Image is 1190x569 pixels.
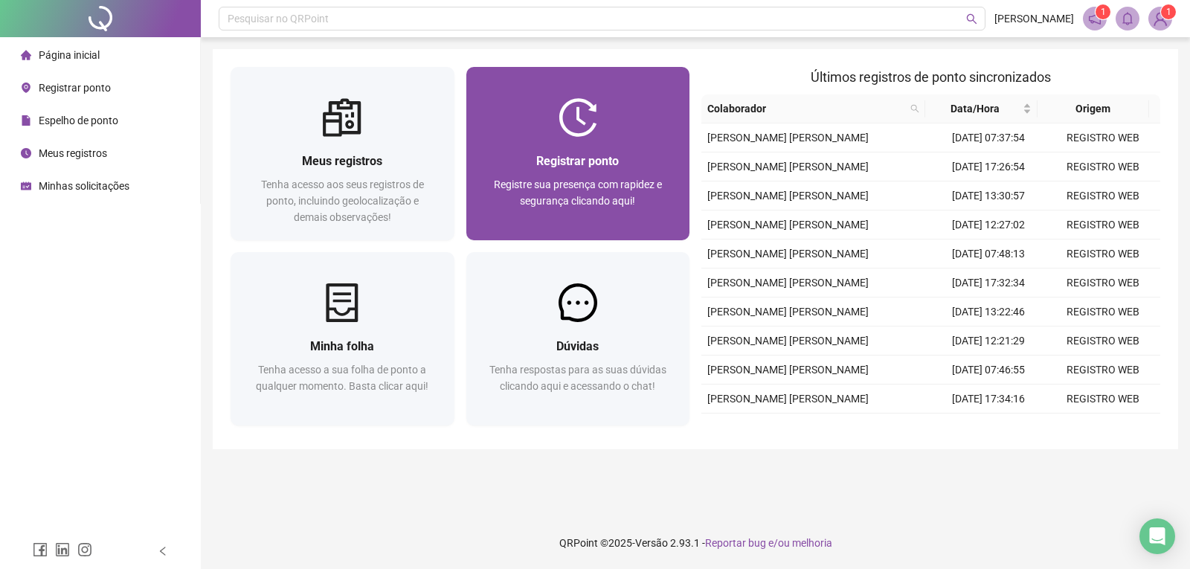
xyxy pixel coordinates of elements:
span: Versão [635,537,668,549]
td: REGISTRO WEB [1046,327,1160,356]
span: 1 [1101,7,1106,17]
td: [DATE] 17:26:54 [931,152,1046,181]
span: Reportar bug e/ou melhoria [705,537,832,549]
span: Data/Hora [931,100,1020,117]
span: home [21,50,31,60]
span: [PERSON_NAME] [PERSON_NAME] [707,161,869,173]
span: search [966,13,977,25]
td: REGISTRO WEB [1046,210,1160,240]
sup: 1 [1096,4,1110,19]
span: [PERSON_NAME] [PERSON_NAME] [707,132,869,144]
td: REGISTRO WEB [1046,123,1160,152]
td: REGISTRO WEB [1046,356,1160,385]
span: Meus registros [302,154,382,168]
td: [DATE] 12:27:02 [931,210,1046,240]
span: Minha folha [310,339,374,353]
span: Tenha respostas para as suas dúvidas clicando aqui e acessando o chat! [489,364,666,392]
span: [PERSON_NAME] [PERSON_NAME] [707,248,869,260]
td: REGISTRO WEB [1046,269,1160,298]
td: REGISTRO WEB [1046,385,1160,414]
a: Minha folhaTenha acesso a sua folha de ponto a qualquer momento. Basta clicar aqui! [231,252,454,425]
td: [DATE] 07:48:13 [931,240,1046,269]
span: [PERSON_NAME] [PERSON_NAME] [707,277,869,289]
span: search [907,97,922,120]
td: REGISTRO WEB [1046,240,1160,269]
span: Minhas solicitações [39,180,129,192]
span: [PERSON_NAME] [994,10,1074,27]
td: [DATE] 13:22:46 [931,298,1046,327]
span: Tenha acesso a sua folha de ponto a qualquer momento. Basta clicar aqui! [256,364,428,392]
span: [PERSON_NAME] [PERSON_NAME] [707,306,869,318]
span: [PERSON_NAME] [PERSON_NAME] [707,335,869,347]
span: [PERSON_NAME] [PERSON_NAME] [707,190,869,202]
th: Origem [1038,94,1150,123]
span: [PERSON_NAME] [PERSON_NAME] [707,364,869,376]
span: environment [21,83,31,93]
td: [DATE] 17:34:16 [931,385,1046,414]
footer: QRPoint © 2025 - 2.93.1 - [201,517,1190,569]
span: Registre sua presença com rapidez e segurança clicando aqui! [494,179,662,207]
span: instagram [77,542,92,557]
span: [PERSON_NAME] [PERSON_NAME] [707,393,869,405]
a: DúvidasTenha respostas para as suas dúvidas clicando aqui e acessando o chat! [466,252,690,425]
span: bell [1121,12,1134,25]
span: facebook [33,542,48,557]
span: Colaborador [707,100,904,117]
div: Open Intercom Messenger [1139,518,1175,554]
td: REGISTRO WEB [1046,414,1160,443]
img: 87213 [1149,7,1171,30]
td: [DATE] 07:37:54 [931,123,1046,152]
span: clock-circle [21,148,31,158]
span: linkedin [55,542,70,557]
td: [DATE] 13:23:32 [931,414,1046,443]
span: file [21,115,31,126]
a: Meus registrosTenha acesso aos seus registros de ponto, incluindo geolocalização e demais observa... [231,67,454,240]
span: Tenha acesso aos seus registros de ponto, incluindo geolocalização e demais observações! [261,179,424,223]
span: Dúvidas [556,339,599,353]
span: Página inicial [39,49,100,61]
a: Registrar pontoRegistre sua presença com rapidez e segurança clicando aqui! [466,67,690,240]
td: [DATE] 07:46:55 [931,356,1046,385]
span: notification [1088,12,1101,25]
span: Registrar ponto [39,82,111,94]
span: search [910,104,919,113]
span: left [158,546,168,556]
span: Registrar ponto [536,154,619,168]
td: REGISTRO WEB [1046,181,1160,210]
td: [DATE] 17:32:34 [931,269,1046,298]
td: [DATE] 12:21:29 [931,327,1046,356]
td: REGISTRO WEB [1046,152,1160,181]
span: Meus registros [39,147,107,159]
span: Últimos registros de ponto sincronizados [811,69,1051,85]
span: Espelho de ponto [39,115,118,126]
span: schedule [21,181,31,191]
th: Data/Hora [925,94,1038,123]
td: REGISTRO WEB [1046,298,1160,327]
sup: Atualize o seu contato no menu Meus Dados [1161,4,1176,19]
span: [PERSON_NAME] [PERSON_NAME] [707,219,869,231]
td: [DATE] 13:30:57 [931,181,1046,210]
span: 1 [1166,7,1171,17]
